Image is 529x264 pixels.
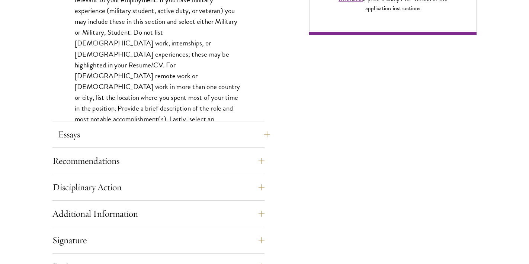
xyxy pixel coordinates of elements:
button: Essays [58,125,270,143]
button: Recommendations [52,152,264,170]
button: Additional Information [52,205,264,223]
button: Disciplinary Action [52,178,264,196]
button: Signature [52,231,264,249]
